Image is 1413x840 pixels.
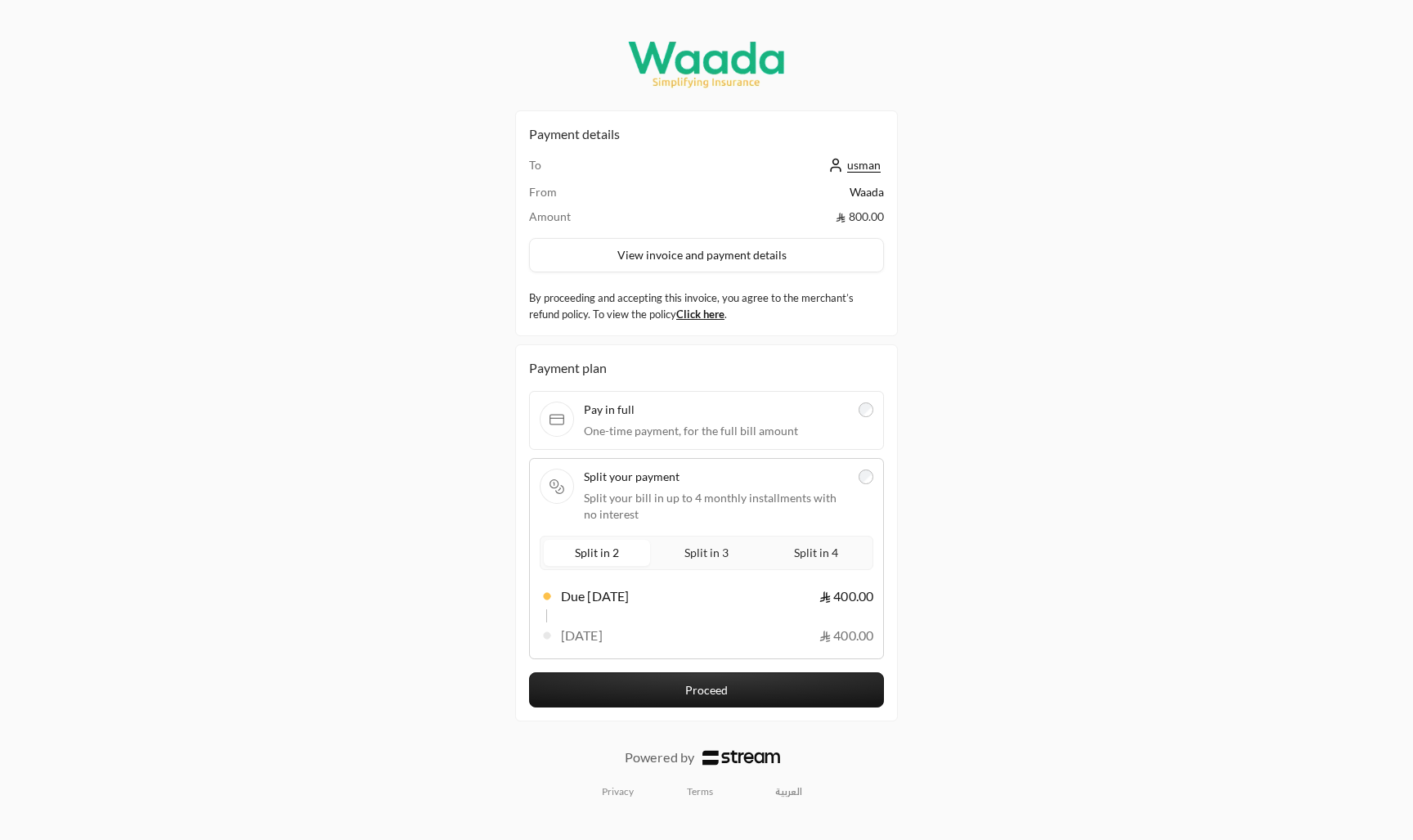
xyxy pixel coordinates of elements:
[529,290,884,322] label: By proceeding and accepting this invoice, you agree to the merchant’s refund policy. To view the ...
[702,750,780,765] img: Logo
[561,586,629,606] span: Due [DATE]
[859,469,873,484] input: Split your paymentSplit your bill in up to 4 monthly installments with no interest
[529,358,884,378] div: Payment plan
[614,32,798,97] img: Company Logo
[687,785,713,798] a: Terms
[584,423,849,439] span: One-time payment, for the full bill amount
[602,785,634,798] a: Privacy
[819,626,873,645] span: 400.00
[529,124,884,144] h2: Payment details
[625,748,694,767] p: Powered by
[572,542,622,563] span: Split in 2
[828,158,884,172] a: usman
[529,209,680,225] td: Amount
[676,308,724,321] a: Click here
[529,157,680,184] td: To
[529,672,884,707] button: Proceed
[584,469,849,485] span: Split your payment
[584,490,849,523] span: Split your bill in up to 4 monthly installments with no interest
[791,542,841,563] span: Split in 4
[819,586,873,606] span: 400.00
[680,184,884,209] td: Waada
[561,626,603,645] span: [DATE]
[681,542,732,563] span: Split in 3
[584,402,849,418] span: Pay in full
[529,184,680,209] td: From
[680,209,884,225] td: 800.00
[847,158,881,173] span: usman
[859,402,873,417] input: Pay in fullOne-time payment, for the full bill amount
[529,238,884,272] button: View invoice and payment details
[766,779,811,805] a: العربية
